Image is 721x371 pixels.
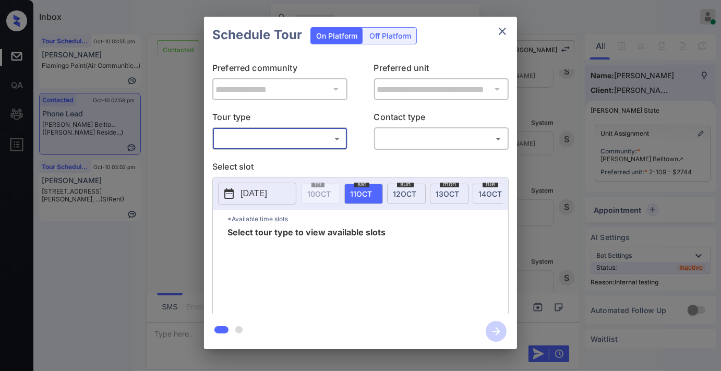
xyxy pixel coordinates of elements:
div: On Platform [311,28,363,44]
span: Select tour type to view available slots [227,228,386,312]
span: sat [354,181,369,187]
span: 11 OCT [350,189,372,198]
div: Off Platform [364,28,416,44]
p: Tour type [212,111,347,127]
button: close [492,21,513,42]
p: Select slot [212,160,509,177]
div: date-select [387,184,426,204]
p: *Available time slots [227,210,508,228]
span: 12 OCT [393,189,416,198]
span: sun [397,181,414,187]
div: date-select [430,184,468,204]
span: 13 OCT [436,189,459,198]
p: Contact type [374,111,509,127]
span: 14 OCT [478,189,502,198]
p: Preferred unit [374,62,509,78]
h2: Schedule Tour [204,17,310,53]
div: date-select [473,184,511,204]
button: [DATE] [218,183,296,205]
div: date-select [344,184,383,204]
p: [DATE] [241,187,267,200]
span: tue [483,181,498,187]
p: Preferred community [212,62,347,78]
span: mon [440,181,459,187]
